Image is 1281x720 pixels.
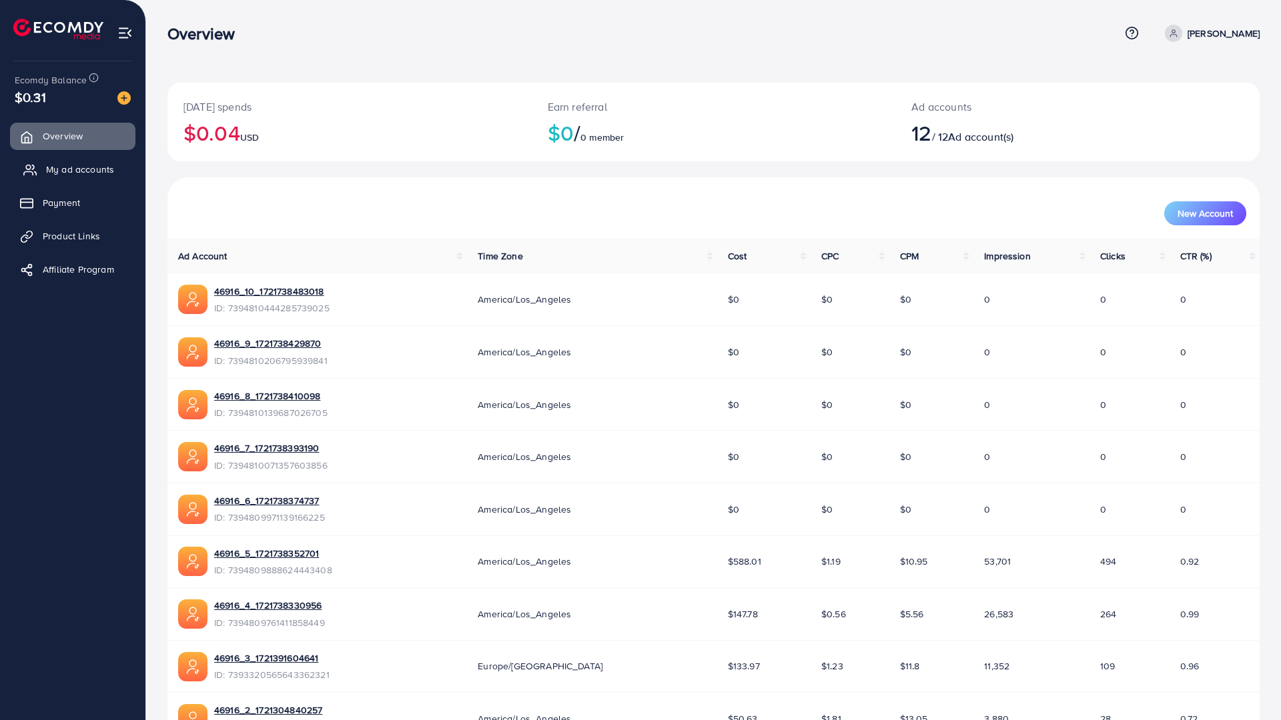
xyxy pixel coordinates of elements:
[821,503,833,516] span: $0
[728,503,739,516] span: $0
[1160,25,1260,42] a: [PERSON_NAME]
[43,196,80,209] span: Payment
[214,511,325,524] span: ID: 7394809971139166225
[728,607,758,621] span: $147.78
[1180,450,1186,463] span: 0
[478,659,602,673] span: Europe/[GEOGRAPHIC_DATA]
[1100,450,1106,463] span: 0
[178,495,207,524] img: ic-ads-acc.e4c84228.svg
[178,442,207,471] img: ic-ads-acc.e4c84228.svg
[728,659,760,673] span: $133.97
[214,616,325,629] span: ID: 7394809761411858449
[10,123,135,149] a: Overview
[183,120,516,145] h2: $0.04
[10,156,135,183] a: My ad accounts
[214,599,322,612] a: 46916_4_1721738330956
[1224,660,1271,710] iframe: Chat
[728,345,739,359] span: $0
[984,450,990,463] span: 0
[984,398,990,411] span: 0
[214,703,322,717] a: 46916_2_1721304840257
[728,398,739,411] span: $0
[478,398,571,411] span: America/Los_Angeles
[821,293,833,306] span: $0
[1100,249,1126,263] span: Clicks
[117,25,133,41] img: menu
[10,256,135,283] a: Affiliate Program
[900,503,911,516] span: $0
[580,131,624,144] span: 0 member
[900,249,919,263] span: CPM
[821,659,843,673] span: $1.23
[900,450,911,463] span: $0
[1178,209,1233,218] span: New Account
[214,563,332,577] span: ID: 7394809888624443408
[900,555,928,568] span: $10.95
[821,555,841,568] span: $1.19
[548,99,880,115] p: Earn referral
[1188,25,1260,41] p: [PERSON_NAME]
[1100,398,1106,411] span: 0
[900,398,911,411] span: $0
[178,285,207,314] img: ic-ads-acc.e4c84228.svg
[984,503,990,516] span: 0
[1100,607,1116,621] span: 264
[214,285,324,298] a: 46916_10_1721738483018
[1180,659,1200,673] span: 0.96
[1180,607,1200,621] span: 0.99
[984,555,1011,568] span: 53,701
[1164,201,1246,225] button: New Account
[178,337,207,367] img: ic-ads-acc.e4c84228.svg
[984,659,1009,673] span: 11,352
[214,301,330,315] span: ID: 7394810444285739025
[15,73,87,87] span: Ecomdy Balance
[1180,249,1212,263] span: CTR (%)
[478,293,571,306] span: America/Los_Angeles
[948,129,1013,144] span: Ad account(s)
[46,163,114,176] span: My ad accounts
[117,91,131,105] img: image
[214,441,319,455] a: 46916_7_1721738393190
[478,607,571,621] span: America/Los_Angeles
[214,668,330,681] span: ID: 7393320565643362321
[214,651,318,665] a: 46916_3_1721391604641
[728,293,739,306] span: $0
[10,189,135,216] a: Payment
[43,263,114,276] span: Affiliate Program
[178,652,207,681] img: ic-ads-acc.e4c84228.svg
[214,494,319,507] a: 46916_6_1721738374737
[821,607,846,621] span: $0.56
[478,503,571,516] span: America/Los_Angeles
[821,345,833,359] span: $0
[15,87,46,107] span: $0.31
[1100,293,1106,306] span: 0
[43,229,100,243] span: Product Links
[13,19,103,39] img: logo
[821,450,833,463] span: $0
[728,249,747,263] span: Cost
[178,599,207,629] img: ic-ads-acc.e4c84228.svg
[1180,293,1186,306] span: 0
[178,547,207,576] img: ic-ads-acc.e4c84228.svg
[984,249,1031,263] span: Impression
[821,249,839,263] span: CPC
[574,117,580,148] span: /
[984,345,990,359] span: 0
[900,607,924,621] span: $5.56
[1180,398,1186,411] span: 0
[478,555,571,568] span: America/Los_Angeles
[43,129,83,143] span: Overview
[167,24,246,43] h3: Overview
[214,389,320,403] a: 46916_8_1721738410098
[1100,555,1116,568] span: 494
[984,293,990,306] span: 0
[911,117,931,148] span: 12
[214,547,319,560] a: 46916_5_1721738352701
[1100,659,1115,673] span: 109
[900,345,911,359] span: $0
[214,459,328,472] span: ID: 7394810071357603856
[900,293,911,306] span: $0
[240,131,259,144] span: USD
[984,607,1013,621] span: 26,583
